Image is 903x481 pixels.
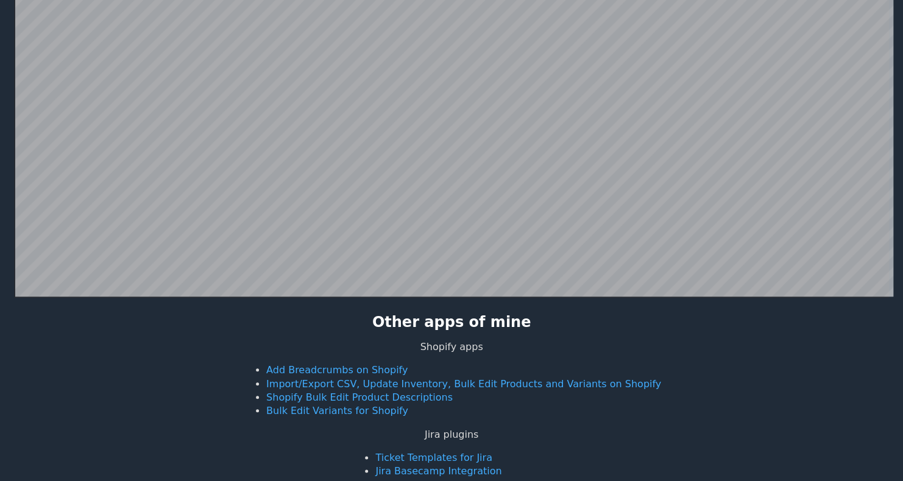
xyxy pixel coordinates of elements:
[372,312,531,333] h2: Other apps of mine
[266,378,661,390] a: Import/Export CSV, Update Inventory, Bulk Edit Products and Variants on Shopify
[266,391,453,403] a: Shopify Bulk Edit Product Descriptions
[375,452,492,463] a: Ticket Templates for Jira
[266,364,408,376] a: Add Breadcrumbs on Shopify
[375,465,501,477] a: Jira Basecamp Integration
[266,405,408,416] a: Bulk Edit Variants for Shopify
